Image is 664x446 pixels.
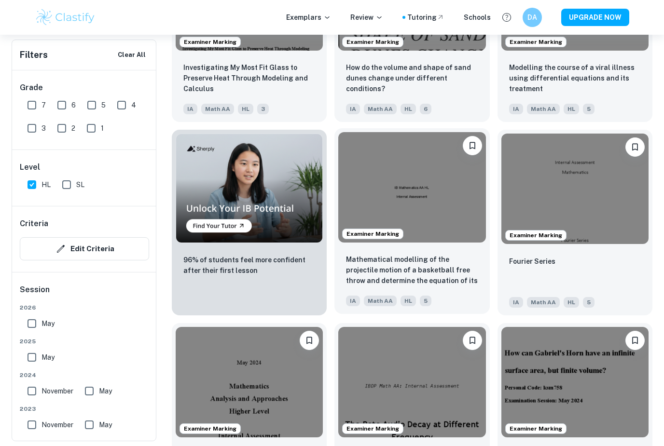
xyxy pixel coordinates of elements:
[183,62,315,94] p: Investigating My Most Fit Glass to Preserve Heat Through Modeling and Calculus
[364,104,397,114] span: Math AA
[498,9,515,26] button: Help and Feedback
[523,8,542,27] button: DA
[172,130,327,315] a: Thumbnail96% of students feel more confident after their first lesson
[509,256,555,267] p: Fourier Series
[183,104,197,114] span: IA
[76,179,84,190] span: SL
[346,254,478,287] p: Mathematical modelling of the projectile motion of a basketball free throw and determine the equa...
[527,297,560,308] span: Math AA
[20,405,149,413] span: 2023
[509,104,523,114] span: IA
[407,12,444,23] a: Tutoring
[99,386,112,396] span: May
[41,419,73,430] span: November
[176,327,323,437] img: Math AA IA example thumbnail: Traffic Signal Timing Optimization
[564,104,579,114] span: HL
[506,231,566,240] span: Examiner Marking
[561,9,629,26] button: UPGRADE NOW
[20,337,149,346] span: 2025
[338,132,485,243] img: Math AA IA example thumbnail: Mathematical modelling of the projectile
[201,104,234,114] span: Math AA
[180,38,240,46] span: Examiner Marking
[509,297,523,308] span: IA
[180,424,240,433] span: Examiner Marking
[420,296,431,306] span: 5
[401,296,416,306] span: HL
[20,237,149,260] button: Edit Criteria
[343,424,403,433] span: Examiner Marking
[20,371,149,379] span: 2024
[338,327,485,437] img: Math AA IA example thumbnail: How does rate of audio decay due to dist
[99,419,112,430] span: May
[420,104,431,114] span: 6
[527,104,560,114] span: Math AA
[131,100,136,110] span: 4
[506,38,566,46] span: Examiner Marking
[101,100,106,110] span: 5
[463,331,482,350] button: Bookmark
[20,82,149,94] h6: Grade
[71,123,75,134] span: 2
[583,297,595,308] span: 5
[183,255,315,276] p: 96% of students feel more confident after their first lesson
[115,48,148,62] button: Clear All
[71,100,76,110] span: 6
[346,296,360,306] span: IA
[101,123,104,134] span: 1
[300,331,319,350] button: Bookmark
[35,8,96,27] img: Clastify logo
[498,130,652,315] a: Examiner MarkingBookmarkFourier SeriesIAMath AAHL5
[20,162,149,173] h6: Level
[346,62,478,94] p: How do the volume and shape of sand dunes change under different conditions?
[41,179,51,190] span: HL
[20,284,149,303] h6: Session
[506,424,566,433] span: Examiner Marking
[41,318,55,329] span: May
[41,123,46,134] span: 3
[401,104,416,114] span: HL
[20,218,48,230] h6: Criteria
[176,134,323,243] img: Thumbnail
[501,327,649,437] img: Math AA IA example thumbnail: How can Gabriel's Horn have an infinite
[463,136,482,155] button: Bookmark
[501,134,649,244] img: Math AA IA example thumbnail: Fourier Series
[364,296,397,306] span: Math AA
[509,62,641,94] p: Modelling the course of a viral illness using differential equations and its treatment
[564,297,579,308] span: HL
[464,12,491,23] a: Schools
[238,104,253,114] span: HL
[583,104,595,114] span: 5
[346,104,360,114] span: IA
[20,303,149,312] span: 2026
[343,230,403,238] span: Examiner Marking
[20,48,48,62] h6: Filters
[41,386,73,396] span: November
[286,12,331,23] p: Exemplars
[343,38,403,46] span: Examiner Marking
[350,12,383,23] p: Review
[625,137,645,157] button: Bookmark
[41,100,46,110] span: 7
[257,104,269,114] span: 3
[527,12,538,23] h6: DA
[334,130,489,315] a: Examiner MarkingBookmarkMathematical modelling of the projectile motion of a basketball free thro...
[41,352,55,363] span: May
[625,331,645,350] button: Bookmark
